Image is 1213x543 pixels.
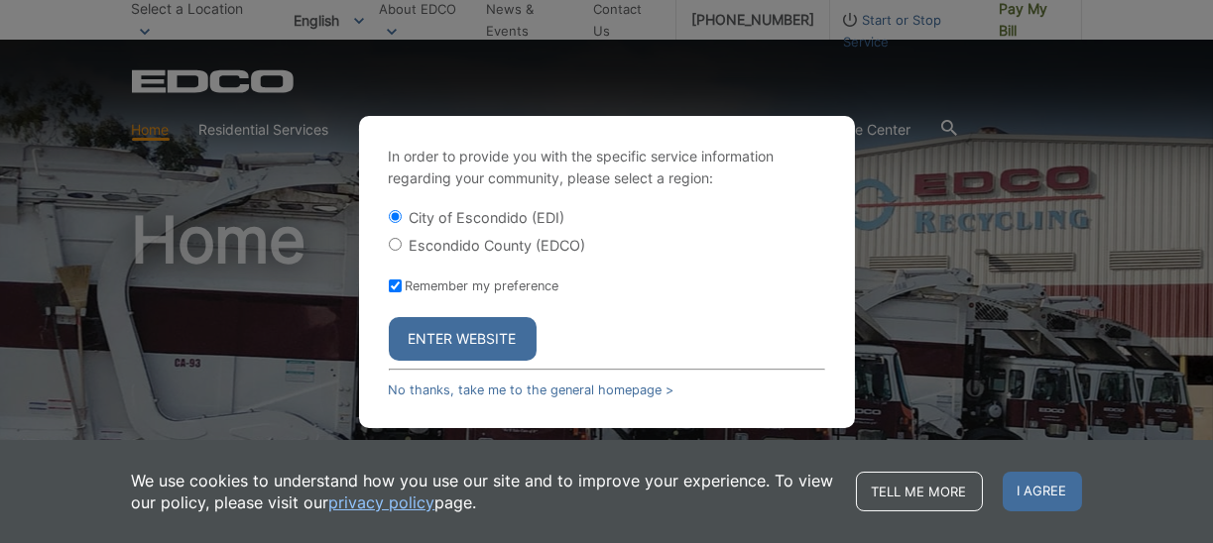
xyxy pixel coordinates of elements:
[389,146,825,189] p: In order to provide you with the specific service information regarding your community, please se...
[329,491,435,513] a: privacy policy
[410,237,586,254] label: Escondido County (EDCO)
[389,382,674,397] a: No thanks, take me to the general homepage >
[1003,472,1082,511] span: I agree
[856,472,983,511] a: Tell me more
[410,209,565,226] label: City of Escondido (EDI)
[406,278,559,293] label: Remember my preference
[389,317,537,361] button: Enter Website
[132,470,836,513] p: We use cookies to understand how you use our site and to improve your experience. To view our pol...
